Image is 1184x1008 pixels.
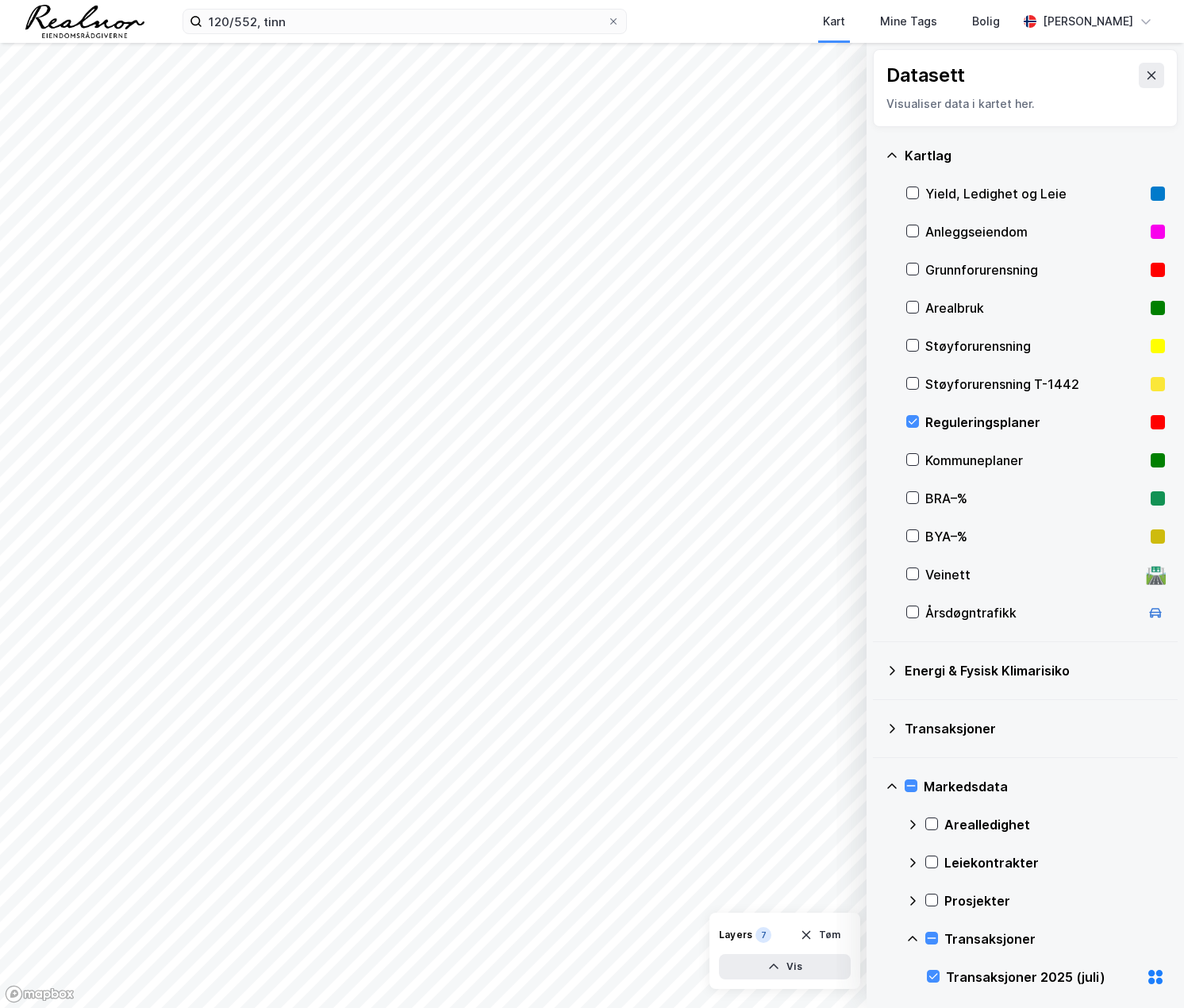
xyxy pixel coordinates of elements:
[972,12,1000,31] div: Bolig
[1145,564,1167,585] div: 🛣️
[880,12,937,31] div: Mine Tags
[925,375,1144,394] div: Støyforurensning T-1442
[886,63,965,88] div: Datasett
[924,777,1165,796] div: Markedsdata
[925,337,1144,356] div: Støyforurensning
[946,968,1140,987] div: Transaksjoner 2025 (juli)
[905,146,1165,165] div: Kartlag
[925,413,1144,432] div: Reguleringsplaner
[925,260,1144,279] div: Grunnforurensning
[944,815,1165,834] div: Arealledighet
[25,5,144,38] img: realnor-logo.934646d98de889bb5806.png
[925,527,1144,546] div: BYA–%
[925,222,1144,241] div: Anleggseiendom
[5,985,75,1003] a: Mapbox homepage
[925,565,1140,584] div: Veinett
[823,12,845,31] div: Kart
[925,489,1144,508] div: BRA–%
[944,929,1165,948] div: Transaksjoner
[905,661,1165,680] div: Energi & Fysisk Klimarisiko
[944,891,1165,910] div: Prosjekter
[925,298,1144,317] div: Arealbruk
[202,10,607,33] input: Søk på adresse, matrikkel, gårdeiere, leietakere eller personer
[719,929,752,941] div: Layers
[1105,932,1184,1008] iframe: Chat Widget
[1105,932,1184,1008] div: Kontrollprogram for chat
[925,603,1140,622] div: Årsdøgntrafikk
[790,922,851,948] button: Tøm
[886,94,1164,113] div: Visualiser data i kartet her.
[905,719,1165,738] div: Transaksjoner
[925,184,1144,203] div: Yield, Ledighet og Leie
[944,853,1165,872] div: Leiekontrakter
[1043,12,1133,31] div: [PERSON_NAME]
[719,954,851,979] button: Vis
[755,927,771,943] div: 7
[925,451,1144,470] div: Kommuneplaner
